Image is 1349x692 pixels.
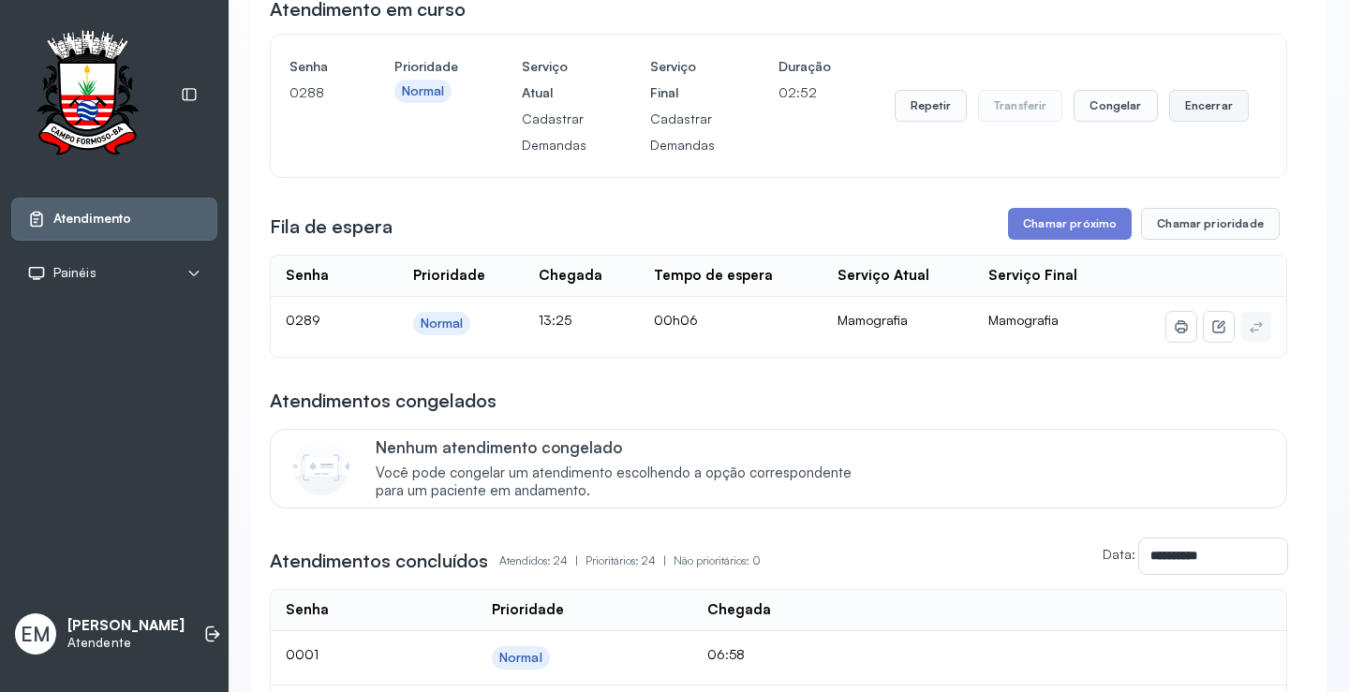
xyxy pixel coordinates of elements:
[707,646,745,662] span: 06:58
[67,617,185,635] p: [PERSON_NAME]
[270,388,497,414] h3: Atendimentos congelados
[27,210,201,228] a: Atendimento
[654,312,698,328] span: 00h06
[286,646,319,662] span: 0001
[1141,208,1280,240] button: Chamar prioridade
[650,53,715,106] h4: Serviço Final
[293,439,349,495] img: Imagem de CalloutCard
[421,316,464,331] div: Normal
[67,635,185,651] p: Atendente
[53,211,131,227] span: Atendimento
[650,106,715,158] p: Cadastrar Demandas
[707,601,771,619] div: Chegada
[674,548,761,574] p: Não prioritários: 0
[1103,546,1135,562] label: Data:
[394,53,458,80] h4: Prioridade
[1074,90,1157,122] button: Congelar
[838,312,957,329] div: Mamografia
[286,312,320,328] span: 0289
[376,464,871,500] span: Você pode congelar um atendimento escolhendo a opção correspondente para um paciente em andamento.
[778,80,831,106] p: 02:52
[838,267,929,285] div: Serviço Atual
[53,265,96,281] span: Painéis
[1169,90,1249,122] button: Encerrar
[499,650,542,666] div: Normal
[895,90,967,122] button: Repetir
[499,548,586,574] p: Atendidos: 24
[20,30,155,160] img: Logotipo do estabelecimento
[492,601,564,619] div: Prioridade
[286,601,329,619] div: Senha
[286,267,329,285] div: Senha
[988,312,1059,328] span: Mamografia
[539,267,602,285] div: Chegada
[586,548,674,574] p: Prioritários: 24
[270,548,488,574] h3: Atendimentos concluídos
[402,83,445,99] div: Normal
[522,53,586,106] h4: Serviço Atual
[539,312,571,328] span: 13:25
[978,90,1063,122] button: Transferir
[522,106,586,158] p: Cadastrar Demandas
[1008,208,1132,240] button: Chamar próximo
[988,267,1077,285] div: Serviço Final
[575,553,578,567] span: |
[654,267,773,285] div: Tempo de espera
[778,53,831,80] h4: Duração
[289,80,331,106] p: 0288
[376,437,871,457] p: Nenhum atendimento congelado
[270,213,393,240] h3: Fila de espera
[413,267,485,285] div: Prioridade
[289,53,331,80] h4: Senha
[663,553,666,567] span: |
